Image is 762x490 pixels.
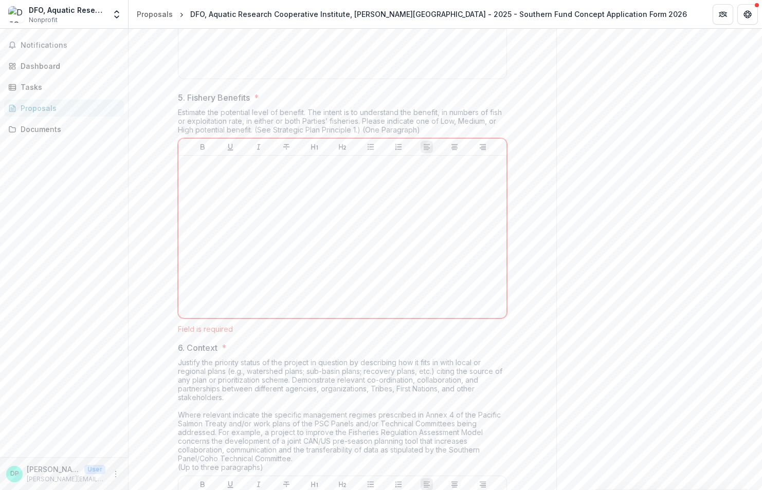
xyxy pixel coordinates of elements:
p: 6. Context [178,342,217,354]
button: Heading 1 [309,141,321,153]
div: Proposals [137,9,173,20]
a: Proposals [4,100,124,117]
div: DFO, Aquatic Research Cooperative Institute, [PERSON_NAME][GEOGRAPHIC_DATA] [29,5,105,15]
div: Estimate the potential level of benefit. The intent is to understand the benefit, in numbers of f... [178,108,507,138]
div: Proposals [21,103,116,114]
div: Field is required [178,325,507,333]
button: Italicize [252,141,265,153]
p: [PERSON_NAME] [27,464,80,475]
p: [PERSON_NAME][EMAIL_ADDRESS][PERSON_NAME][DOMAIN_NAME] [27,475,105,484]
span: Notifications [21,41,120,50]
button: Bullet List [365,141,377,153]
button: More [110,468,122,480]
button: Align Right [477,141,489,153]
button: Get Help [737,4,758,25]
div: DFO, Aquatic Research Cooperative Institute, [PERSON_NAME][GEOGRAPHIC_DATA] - 2025 - Southern Fun... [190,9,687,20]
span: Nonprofit [29,15,58,25]
a: Dashboard [4,58,124,74]
button: Heading 2 [336,141,349,153]
button: Open entity switcher [110,4,124,25]
button: Ordered List [392,141,405,153]
img: DFO, Aquatic Research Cooperative Institute, Simon Fraser University [8,6,25,23]
div: David Patterson [10,470,19,477]
button: Notifications [4,37,124,53]
button: Partners [713,4,733,25]
a: Proposals [133,7,177,22]
button: Strike [280,141,293,153]
a: Documents [4,121,124,138]
p: User [84,465,105,474]
button: Bold [196,141,209,153]
button: Align Left [421,141,433,153]
p: 5. Fishery Benefits [178,91,250,104]
a: Tasks [4,79,124,96]
div: Documents [21,124,116,135]
div: Justify the priority status of the project in question by describing how it fits in with local or... [178,358,507,476]
button: Align Center [448,141,461,153]
div: Dashboard [21,61,116,71]
div: Tasks [21,82,116,92]
nav: breadcrumb [133,7,691,22]
button: Underline [224,141,237,153]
